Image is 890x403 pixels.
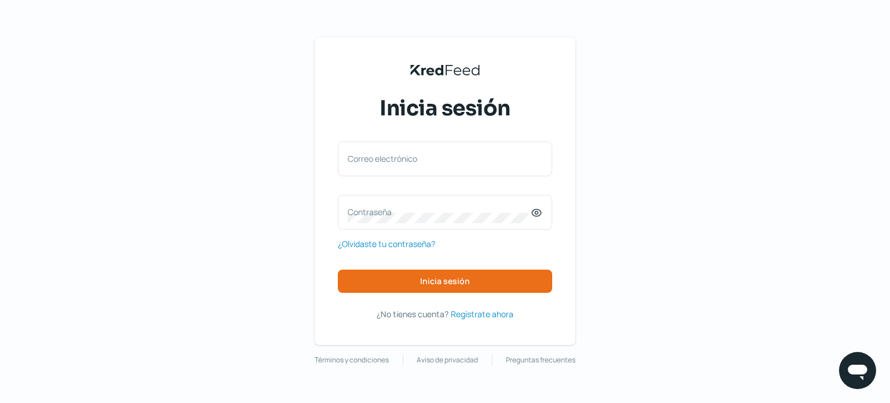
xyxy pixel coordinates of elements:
a: Regístrate ahora [451,307,513,321]
a: Aviso de privacidad [417,354,478,366]
span: ¿No tienes cuenta? [377,308,448,320]
img: chatIcon [846,359,869,382]
button: Inicia sesión [338,270,552,293]
a: Preguntas frecuentes [506,354,575,366]
span: Inicia sesión [420,277,470,285]
span: Inicia sesión [380,94,510,123]
a: Términos y condiciones [315,354,389,366]
a: ¿Olvidaste tu contraseña? [338,237,435,251]
label: Correo electrónico [348,153,531,164]
label: Contraseña [348,206,531,217]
